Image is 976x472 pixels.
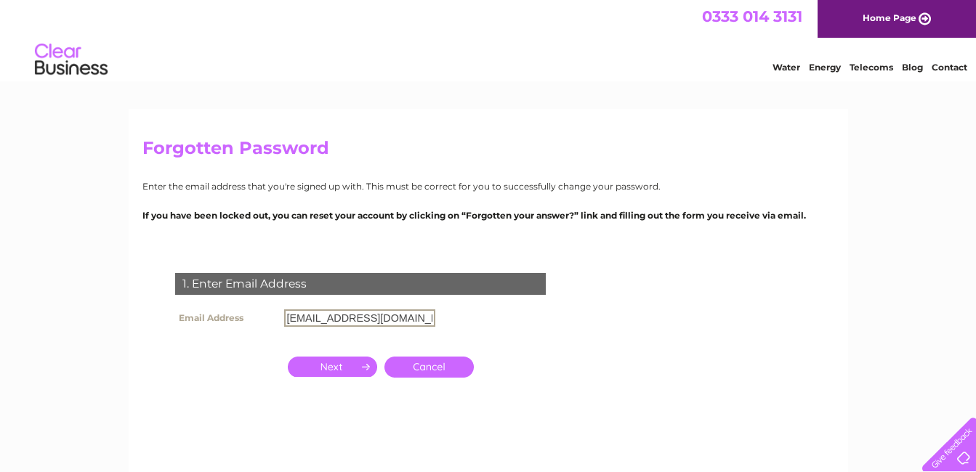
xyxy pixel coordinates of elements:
a: Blog [902,62,923,73]
h2: Forgotten Password [142,138,834,166]
a: 0333 014 3131 [702,7,802,25]
div: Clear Business is a trading name of Verastar Limited (registered in [GEOGRAPHIC_DATA] No. 3667643... [145,8,832,70]
a: Telecoms [850,62,893,73]
p: Enter the email address that you're signed up with. This must be correct for you to successfully ... [142,179,834,193]
img: logo.png [34,38,108,82]
a: Water [773,62,800,73]
div: 1. Enter Email Address [175,273,546,295]
a: Cancel [384,357,474,378]
a: Contact [932,62,967,73]
a: Energy [809,62,841,73]
p: If you have been locked out, you can reset your account by clicking on “Forgotten your answer?” l... [142,208,834,222]
th: Email Address [172,306,281,330]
